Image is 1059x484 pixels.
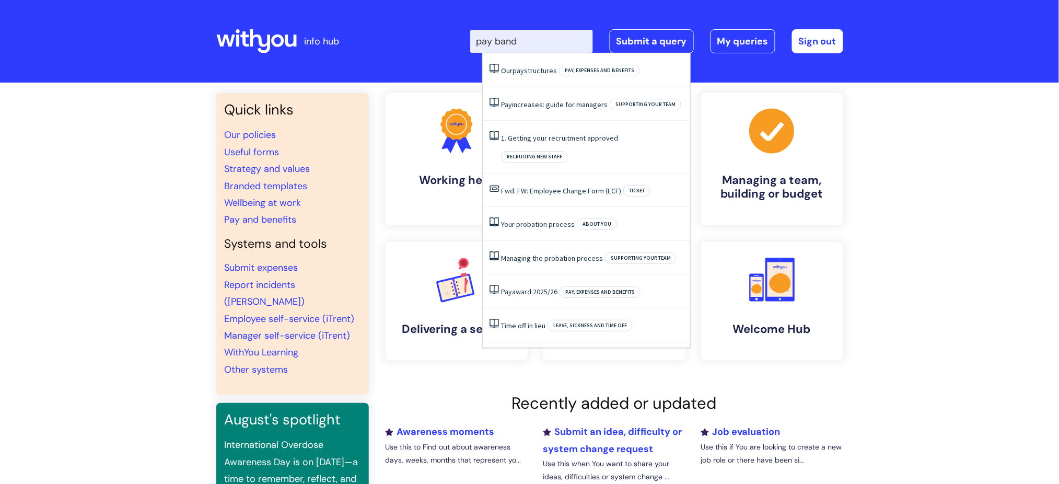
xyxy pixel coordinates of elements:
[225,129,276,141] a: Our policies
[225,261,298,274] a: Submit expenses
[225,363,288,376] a: Other systems
[623,185,650,197] span: Ticket
[225,101,360,118] h3: Quick links
[225,163,310,175] a: Strategy and values
[501,220,575,229] a: Your probation process
[225,237,360,251] h4: Systems and tools
[701,242,843,360] a: Welcome Hub
[225,213,297,226] a: Pay and benefits
[501,287,512,296] span: Pay
[605,252,677,264] span: Supporting your team
[225,146,280,158] a: Useful forms
[501,133,618,143] a: 1. Getting your recruitment approved
[559,65,640,76] span: Pay, expenses and benefits
[225,279,305,308] a: Report incidents ([PERSON_NAME])
[386,93,528,225] a: Working here
[560,286,641,298] span: Pay, expenses and benefits
[225,180,308,192] a: Branded templates
[394,174,519,187] h4: Working here
[225,313,355,325] a: Employee self-service (iTrent)
[709,174,835,201] h4: Managing a team, building or budget
[470,30,593,53] input: Search
[543,425,682,455] a: Submit an idea, difficulty or system change request
[711,29,775,53] a: My queries
[386,394,843,413] h2: Recently added or updated
[610,99,681,110] span: Supporting your team
[513,66,524,75] span: pay
[709,322,835,336] h4: Welcome Hub
[501,66,557,75] a: Ourpaystructures
[501,100,608,109] a: Payincreases: guide for managers
[501,186,621,195] a: Fwd: FW: Employee Change Form (ECF)
[470,29,843,53] div: | -
[577,218,617,230] span: About you
[501,100,512,109] span: Pay
[225,411,360,428] h3: August's spotlight
[386,441,528,467] p: Use this to Find out about awareness days, weeks, months that represent yo...
[225,197,301,209] a: Wellbeing at work
[543,457,685,483] p: Use this when You want to share your ideas, difficulties or system change ...
[548,320,633,331] span: Leave, sickness and time off
[701,425,780,438] a: Job evaluation
[225,329,351,342] a: Manager self-service (iTrent)
[305,33,340,50] p: info hub
[792,29,843,53] a: Sign out
[701,93,843,225] a: Managing a team, building or budget
[501,321,545,330] a: Time off in lieu
[501,287,557,296] a: Payaward 2025/26
[501,253,603,263] a: Managing the probation process
[701,441,843,467] p: Use this if You are looking to create a new job role or there have been si...
[225,346,299,359] a: WithYou Learning
[501,151,568,163] span: Recruiting new staff
[386,242,528,360] a: Delivering a service
[394,322,519,336] h4: Delivering a service
[386,425,495,438] a: Awareness moments
[610,29,694,53] a: Submit a query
